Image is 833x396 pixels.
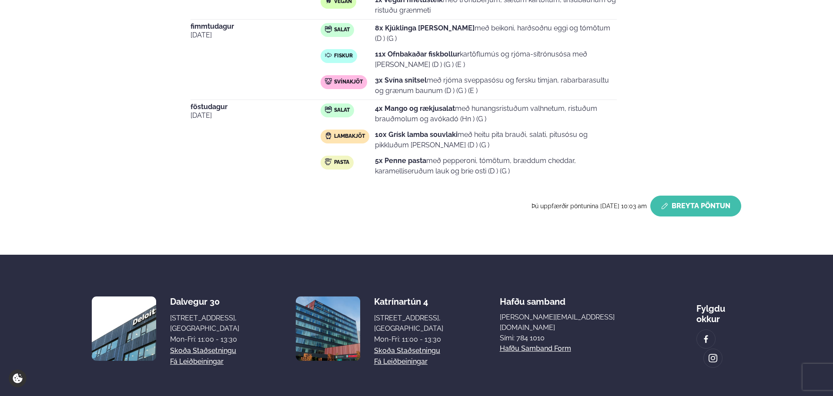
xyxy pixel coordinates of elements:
[191,23,321,30] span: fimmtudagur
[375,130,458,139] strong: 10x Grísk lamba souvlaki
[170,346,236,356] a: Skoða staðsetningu
[375,103,617,124] p: með hunangsristuðum valhnetum, ristuðum brauðmolum og avókadó (Hn ) (G )
[334,53,353,60] span: Fiskur
[334,133,365,140] span: Lambakjöt
[170,296,239,307] div: Dalvegur 30
[375,75,617,96] p: með rjóma sveppasósu og fersku timjan, rabarbarasultu og grænum baunum (D ) (G ) (E )
[170,356,224,367] a: Fá leiðbeiningar
[191,110,321,121] span: [DATE]
[334,159,349,166] span: Pasta
[374,334,443,345] div: Mon-Fri: 11:00 - 13:30
[375,156,617,176] p: með pepperoni, tómötum, bræddum cheddar, karamelliseruðum lauk og brie osti (D ) (G )
[375,130,617,150] p: með heitu pita brauði, salati, pitusósu og pikkluðum [PERSON_NAME] (D ) (G )
[708,353,718,363] img: image alt
[325,52,332,59] img: fish.svg
[375,49,617,70] p: kartöflumús og rjóma-sítrónusósa með [PERSON_NAME] (D ) (G ) (E )
[334,79,363,86] span: Svínakjöt
[191,30,321,40] span: [DATE]
[650,196,741,216] button: Breyta Pöntun
[191,103,321,110] span: föstudagur
[334,27,350,33] span: Salat
[375,104,455,113] strong: 4x Mango og rækjusalat
[374,346,440,356] a: Skoða staðsetningu
[92,296,156,361] img: image alt
[375,23,617,44] p: með beikoni, harðsoðnu eggi og tómötum (D ) (G )
[374,296,443,307] div: Katrínartún 4
[375,50,460,58] strong: 11x Ofnbakaðar fiskbollur
[532,203,647,210] span: Þú uppfærðir pöntunina [DATE] 10:03 am
[374,313,443,334] div: [STREET_ADDRESS], [GEOGRAPHIC_DATA]
[500,290,565,307] span: Hafðu samband
[375,24,475,32] strong: 8x Kjúklinga [PERSON_NAME]
[374,356,428,367] a: Fá leiðbeiningar
[500,343,571,354] a: Hafðu samband form
[296,296,360,361] img: image alt
[500,333,640,343] p: Sími: 784 1010
[704,349,722,367] a: image alt
[500,312,640,333] a: [PERSON_NAME][EMAIL_ADDRESS][DOMAIN_NAME]
[170,334,239,345] div: Mon-Fri: 11:00 - 13:30
[325,106,332,113] img: salad.svg
[325,132,332,139] img: Lamb.svg
[325,26,332,33] img: salad.svg
[334,107,350,114] span: Salat
[170,313,239,334] div: [STREET_ADDRESS], [GEOGRAPHIC_DATA]
[697,330,715,348] a: image alt
[325,78,332,85] img: pork.svg
[375,156,426,165] strong: 5x Penne pasta
[325,158,332,165] img: pasta.svg
[696,296,741,324] div: Fylgdu okkur
[9,369,27,387] a: Cookie settings
[375,76,427,84] strong: 3x Svína snitsel
[701,334,711,344] img: image alt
